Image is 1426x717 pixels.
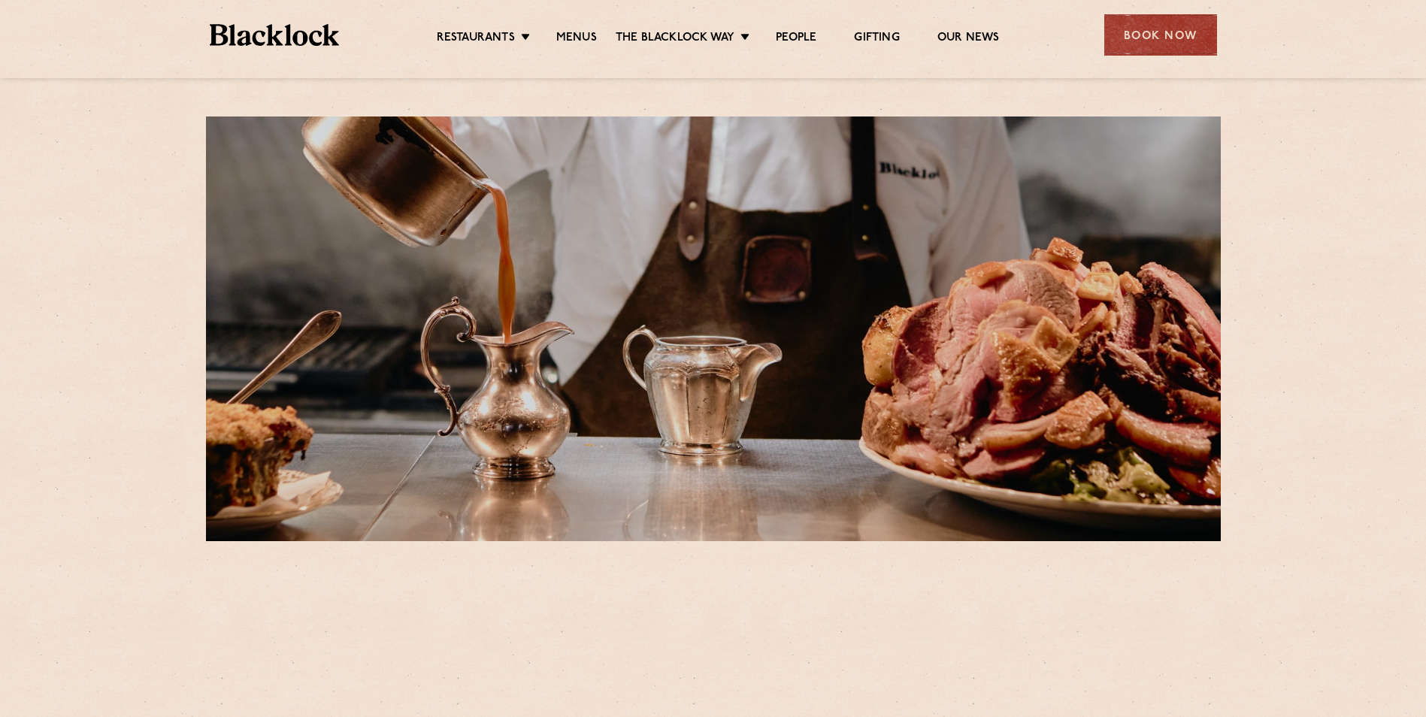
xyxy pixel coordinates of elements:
[776,31,816,47] a: People
[437,31,515,47] a: Restaurants
[854,31,899,47] a: Gifting
[1104,14,1217,56] div: Book Now
[616,31,734,47] a: The Blacklock Way
[937,31,1000,47] a: Our News
[556,31,597,47] a: Menus
[210,24,340,46] img: BL_Textured_Logo-footer-cropped.svg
